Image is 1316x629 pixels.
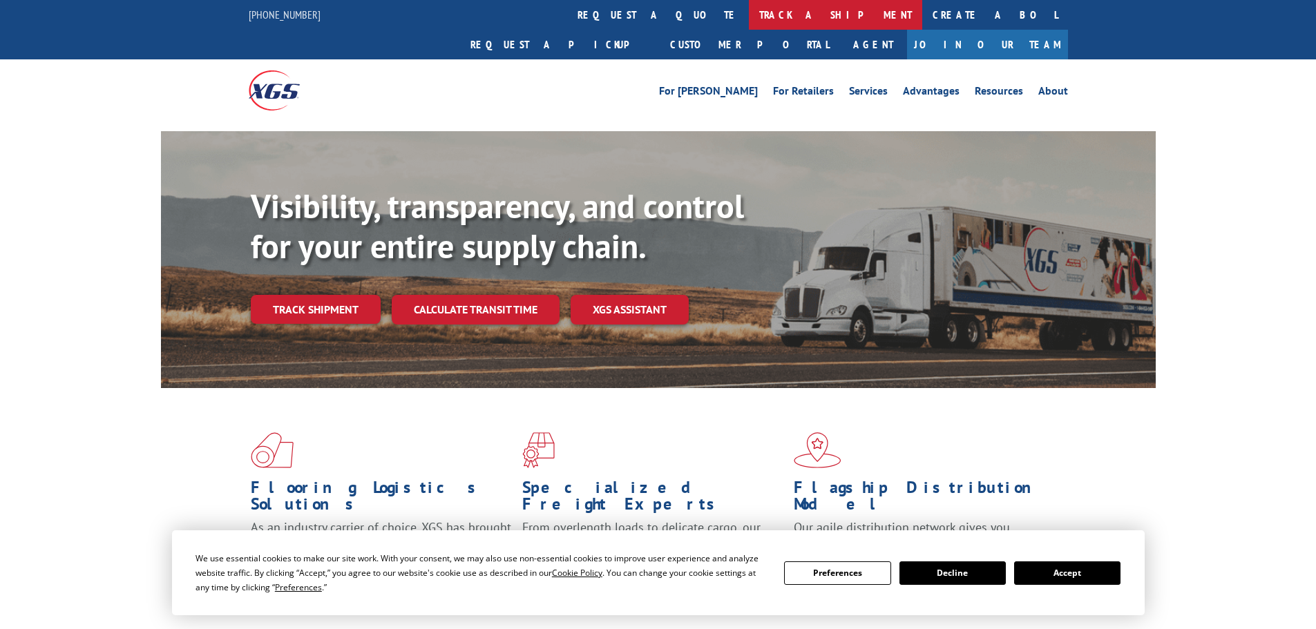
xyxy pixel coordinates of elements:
button: Accept [1014,561,1120,585]
span: Our agile distribution network gives you nationwide inventory management on demand. [794,519,1048,552]
a: [PHONE_NUMBER] [249,8,321,21]
button: Decline [899,561,1006,585]
img: xgs-icon-total-supply-chain-intelligence-red [251,432,294,468]
span: As an industry carrier of choice, XGS has brought innovation and dedication to flooring logistics... [251,519,511,568]
h1: Flagship Distribution Model [794,479,1055,519]
img: xgs-icon-focused-on-flooring-red [522,432,555,468]
a: XGS ASSISTANT [571,295,689,325]
div: Cookie Consent Prompt [172,530,1145,615]
b: Visibility, transparency, and control for your entire supply chain. [251,184,744,267]
a: Resources [975,86,1023,101]
a: Track shipment [251,295,381,324]
span: Preferences [275,581,322,593]
p: From overlength loads to delicate cargo, our experienced staff knows the best way to move your fr... [522,519,783,581]
a: Join Our Team [907,30,1068,59]
a: For Retailers [773,86,834,101]
a: Request a pickup [460,30,660,59]
a: Customer Portal [660,30,839,59]
h1: Specialized Freight Experts [522,479,783,519]
img: xgs-icon-flagship-distribution-model-red [794,432,841,468]
a: Calculate transit time [392,295,560,325]
a: For [PERSON_NAME] [659,86,758,101]
h1: Flooring Logistics Solutions [251,479,512,519]
a: About [1038,86,1068,101]
a: Agent [839,30,907,59]
div: We use essential cookies to make our site work. With your consent, we may also use non-essential ... [196,551,767,594]
a: Advantages [903,86,960,101]
span: Cookie Policy [552,567,602,579]
a: Services [849,86,888,101]
button: Preferences [784,561,890,585]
